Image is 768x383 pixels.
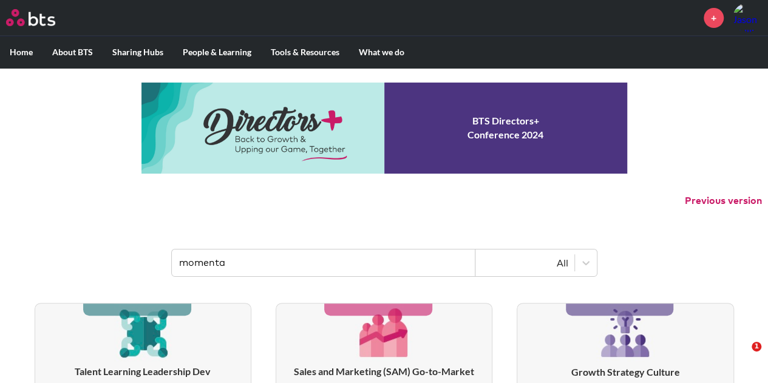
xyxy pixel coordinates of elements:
[42,36,103,68] label: About BTS
[173,36,261,68] label: People & Learning
[685,194,762,208] button: Previous version
[35,365,251,378] h3: Talent Learning Leadership Dev
[6,9,55,26] img: BTS Logo
[733,3,762,32] img: Jason Phillips
[517,365,733,379] h3: Growth Strategy Culture
[114,303,172,361] img: [object Object]
[141,83,627,174] a: Conference 2024
[276,365,492,378] h3: Sales and Marketing (SAM) Go-to-Market
[733,3,762,32] a: Profile
[481,256,568,269] div: All
[704,8,724,28] a: +
[103,36,173,68] label: Sharing Hubs
[596,303,654,362] img: [object Object]
[261,36,349,68] label: Tools & Resources
[355,303,413,361] img: [object Object]
[172,249,475,276] input: Find contents, pages and demos...
[349,36,414,68] label: What we do
[6,9,78,26] a: Go home
[727,342,756,371] iframe: Intercom live chat
[752,342,761,351] span: 1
